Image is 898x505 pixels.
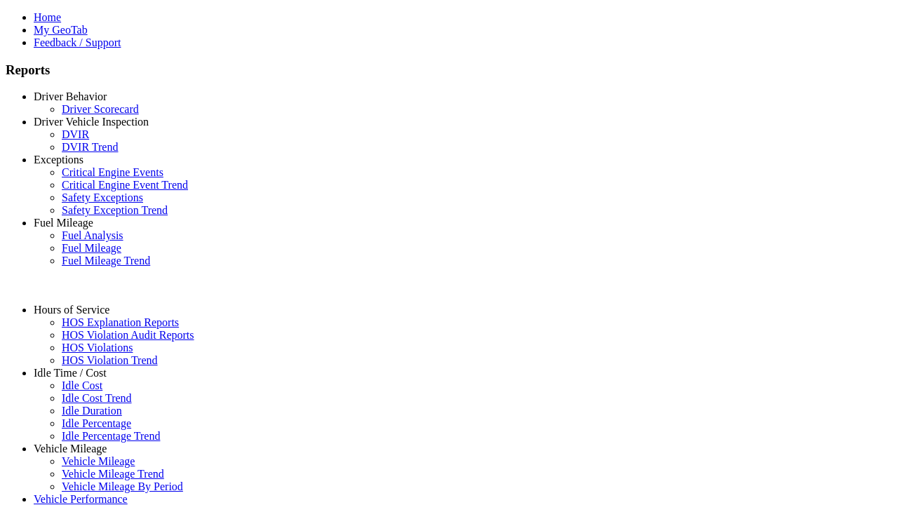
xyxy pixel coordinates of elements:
a: Safety Exceptions [62,191,143,203]
a: Fuel Mileage [62,242,121,254]
h3: Reports [6,62,892,78]
a: Critical Engine Event Trend [62,179,188,191]
a: Fuel Mileage Trend [62,255,150,267]
a: Idle Time / Cost [34,367,107,379]
a: Vehicle Performance [34,493,128,505]
a: HOS Explanation Reports [62,316,179,328]
a: Vehicle Mileage [34,443,107,454]
a: Idle Cost Trend [62,392,132,404]
a: Critical Engine Events [62,166,163,178]
a: HOS Violation Trend [62,354,158,366]
a: Vehicle Mileage Trend [62,468,164,480]
a: Exceptions [34,154,83,166]
a: HOS Violations [62,342,133,353]
a: Hours of Service [34,304,109,316]
a: Fuel Analysis [62,229,123,241]
a: Home [34,11,61,23]
a: HOS Violation Audit Reports [62,329,194,341]
a: Driver Vehicle Inspection [34,116,149,128]
a: Feedback / Support [34,36,121,48]
a: Fuel Mileage [34,217,93,229]
a: Vehicle Mileage [62,455,135,467]
a: Driver Behavior [34,90,107,102]
a: Vehicle Mileage By Period [62,480,183,492]
a: Idle Percentage [62,417,131,429]
a: Idle Percentage Trend [62,430,160,442]
a: Driver Scorecard [62,103,139,115]
a: Safety Exception Trend [62,204,168,216]
a: My GeoTab [34,24,88,36]
a: Idle Cost [62,379,102,391]
a: DVIR [62,128,89,140]
a: DVIR Trend [62,141,118,153]
a: Idle Duration [62,405,122,417]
